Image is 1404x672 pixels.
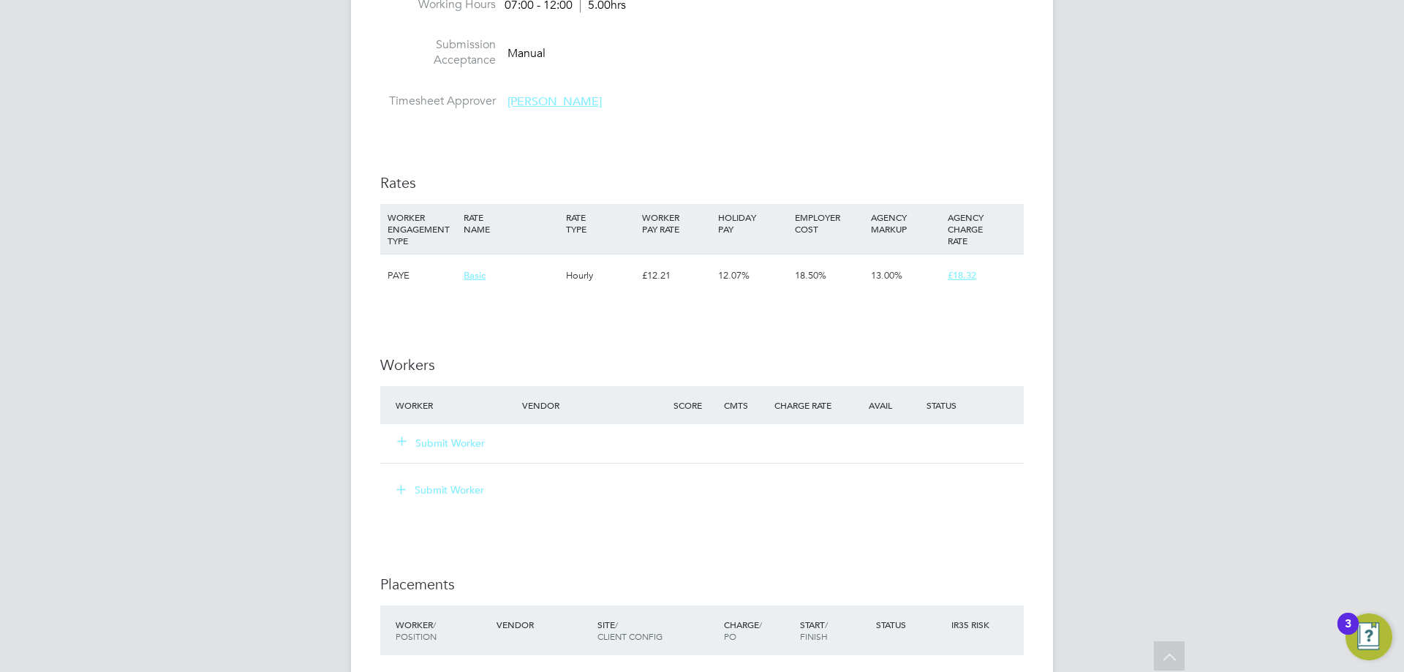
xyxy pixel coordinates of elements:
[594,611,720,649] div: Site
[518,392,670,418] div: Vendor
[800,619,828,642] span: / Finish
[718,269,750,282] span: 12.07%
[507,46,546,61] span: Manual
[714,204,790,242] div: HOLIDAY PAY
[795,269,826,282] span: 18.50%
[871,269,902,282] span: 13.00%
[847,392,923,418] div: Avail
[493,611,594,638] div: Vendor
[720,392,771,418] div: Cmts
[507,94,602,109] span: [PERSON_NAME]
[380,94,496,109] label: Timesheet Approver
[638,204,714,242] div: WORKER PAY RATE
[948,269,976,282] span: £18.32
[791,204,867,242] div: EMPLOYER COST
[562,254,638,297] div: Hourly
[771,392,847,418] div: Charge Rate
[384,254,460,297] div: PAYE
[796,611,872,649] div: Start
[384,204,460,254] div: WORKER ENGAGEMENT TYPE
[638,254,714,297] div: £12.21
[1345,624,1351,643] div: 3
[597,619,663,642] span: / Client Config
[398,436,486,450] button: Submit Worker
[460,204,562,242] div: RATE NAME
[948,611,998,638] div: IR35 Risk
[380,575,1024,594] h3: Placements
[720,611,796,649] div: Charge
[562,204,638,242] div: RATE TYPE
[464,269,486,282] span: Basic
[867,204,943,242] div: AGENCY MARKUP
[1345,614,1392,660] button: Open Resource Center, 3 new notifications
[670,392,720,418] div: Score
[396,619,437,642] span: / Position
[392,611,493,649] div: Worker
[872,611,948,638] div: Status
[386,478,496,502] button: Submit Worker
[380,37,496,68] label: Submission Acceptance
[724,619,762,642] span: / PO
[380,173,1024,192] h3: Rates
[392,392,518,418] div: Worker
[380,355,1024,374] h3: Workers
[944,204,1020,254] div: AGENCY CHARGE RATE
[923,392,1024,418] div: Status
